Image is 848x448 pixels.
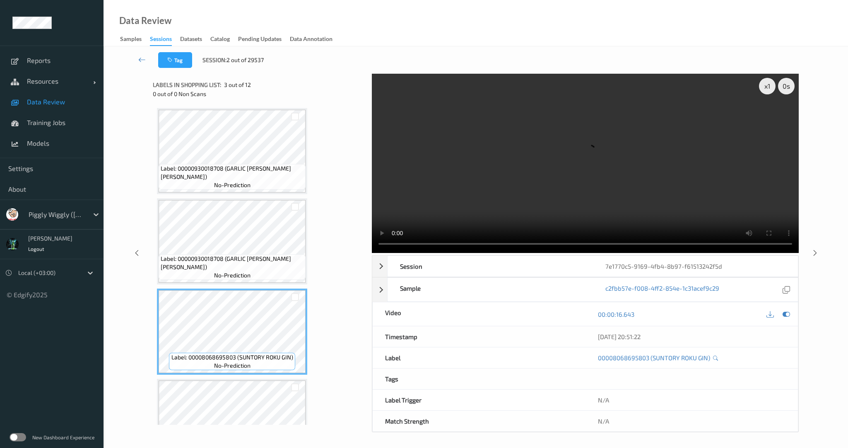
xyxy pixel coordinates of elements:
div: Catalog [210,35,230,45]
div: Samples [120,35,142,45]
div: Label Trigger [373,390,585,410]
a: Catalog [210,34,238,45]
a: c2fbb57e-f008-4ff2-854e-1c31acef9c29 [605,284,719,295]
span: 2 out of 29537 [226,56,264,64]
div: [DATE] 20:51:22 [598,332,785,341]
div: Video [373,302,585,326]
div: Samplec2fbb57e-f008-4ff2-854e-1c31acef9c29 [372,277,798,302]
span: Label: 00000930018708 (GARLIC [PERSON_NAME] [PERSON_NAME]) [161,164,304,181]
div: Datasets [180,35,202,45]
div: 0 s [778,78,795,94]
span: Label: 00008068695803 (SUNTORY ROKU GIN) [171,353,293,361]
span: no-prediction [214,271,251,279]
div: Pending Updates [238,35,282,45]
div: Session [388,256,593,277]
div: N/A [585,390,798,410]
div: Sessions [150,35,172,46]
span: Session: [202,56,226,64]
span: Label: 00000930018708 (GARLIC [PERSON_NAME] [PERSON_NAME]) [161,255,304,271]
div: 7e1770c5-9169-4fb4-8b97-f61513242f5d [593,256,798,277]
a: Samples [120,34,150,45]
span: no-prediction [214,361,251,370]
div: Match Strength [373,411,585,431]
div: N/A [585,411,798,431]
div: Tags [373,369,585,389]
div: Session7e1770c5-9169-4fb4-8b97-f61513242f5d [372,255,798,277]
div: Sample [388,278,593,301]
span: Labels in shopping list: [153,81,221,89]
a: 00:00:16.643 [598,310,634,318]
a: 00008068695803 (SUNTORY ROKU GIN) [598,354,710,362]
div: Label [373,347,585,368]
div: Timestamp [373,326,585,347]
div: 0 out of 0 Non Scans [153,90,366,98]
div: x 1 [759,78,776,94]
span: no-prediction [214,181,251,189]
a: Pending Updates [238,34,290,45]
a: Sessions [150,34,180,46]
div: Data Annotation [290,35,332,45]
a: Data Annotation [290,34,341,45]
span: 3 out of 12 [224,81,251,89]
div: Data Review [119,17,171,25]
button: Tag [158,52,192,68]
a: Datasets [180,34,210,45]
